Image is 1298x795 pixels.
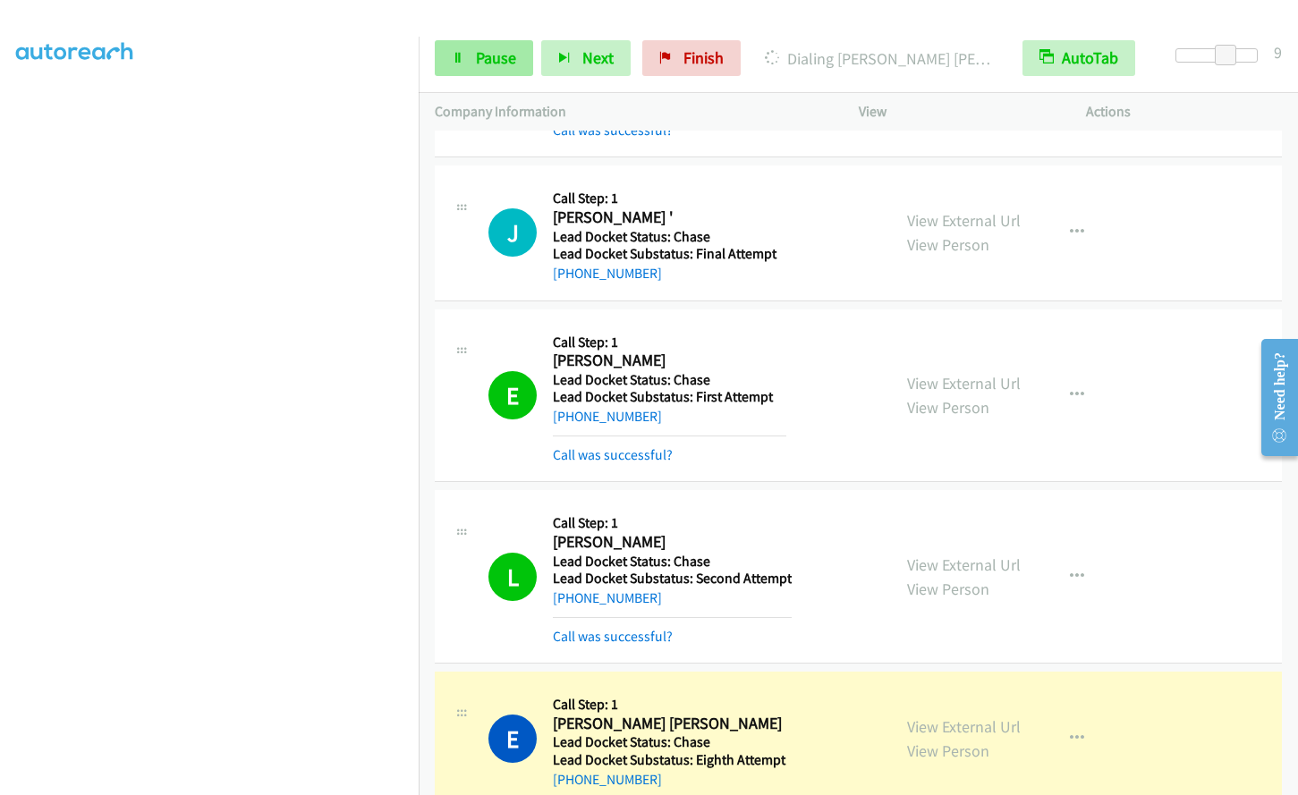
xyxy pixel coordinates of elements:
h2: [PERSON_NAME] [PERSON_NAME] [553,714,786,734]
h5: Lead Docket Substatus: Second Attempt [553,570,792,588]
h2: [PERSON_NAME] [553,532,786,553]
a: View External Url [907,554,1021,575]
a: [PHONE_NUMBER] [553,265,662,282]
a: View External Url [907,373,1021,393]
a: View External Url [907,210,1021,231]
h5: Lead Docket Status: Chase [553,553,792,571]
p: Actions [1086,101,1282,123]
h5: Lead Docket Status: Chase [553,371,786,389]
h5: Call Step: 1 [553,190,786,207]
h1: L [488,553,537,601]
span: Finish [683,47,724,68]
h2: [PERSON_NAME] ' [553,207,786,228]
p: Dialing [PERSON_NAME] [PERSON_NAME] [765,47,990,71]
a: [PHONE_NUMBER] [553,408,662,425]
h1: E [488,715,537,763]
a: View Person [907,740,989,761]
a: Pause [435,40,533,76]
a: Call was successful? [553,628,673,645]
iframe: Resource Center [1246,326,1298,469]
button: AutoTab [1022,40,1135,76]
h5: Call Step: 1 [553,334,786,351]
div: 9 [1274,40,1282,64]
h5: Lead Docket Substatus: First Attempt [553,388,786,406]
h5: Lead Docket Status: Chase [553,228,786,246]
a: View External Url [907,716,1021,737]
h5: Call Step: 1 [553,514,792,532]
span: Pause [476,47,516,68]
p: View [859,101,1055,123]
p: Company Information [435,101,827,123]
a: View Person [907,579,989,599]
button: Next [541,40,631,76]
a: Finish [642,40,741,76]
a: Call was successful? [553,446,673,463]
h5: Lead Docket Status: Chase [553,733,786,751]
a: Call was successful? [553,122,673,139]
a: View Person [907,234,989,255]
span: Next [582,47,614,68]
h1: J [488,208,537,257]
h2: [PERSON_NAME] [553,351,786,371]
h5: Lead Docket Substatus: Final Attempt [553,245,786,263]
h5: Call Step: 1 [553,696,786,714]
a: [PHONE_NUMBER] [553,771,662,788]
h5: Lead Docket Substatus: Eighth Attempt [553,751,786,769]
a: [PHONE_NUMBER] [553,589,662,606]
h1: E [488,371,537,419]
a: View Person [907,397,989,418]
